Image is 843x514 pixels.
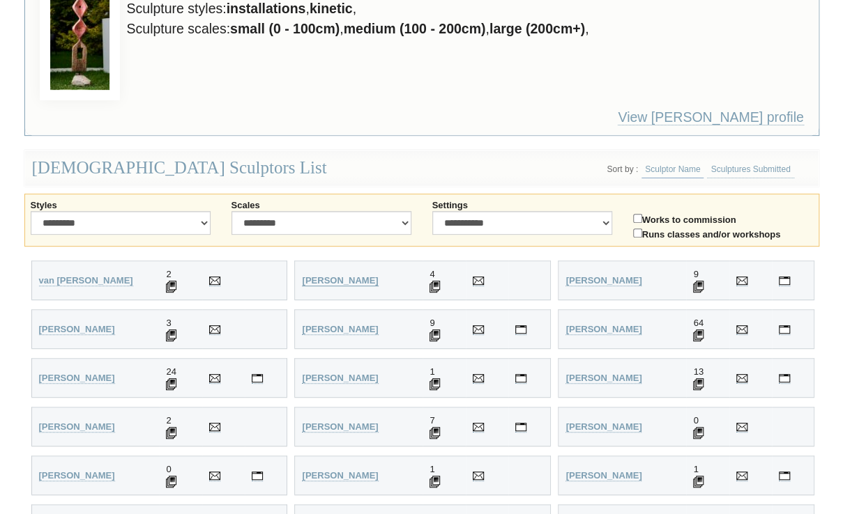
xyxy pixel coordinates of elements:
a: View [PERSON_NAME] profile [618,109,803,125]
img: Visit Joseph Apollonio's personal website [779,374,790,382]
img: 64 Sculptures displayed for Anne Anderson [693,329,704,341]
img: 2 Sculptures displayed for Wilani van Wyk-Smit [166,281,176,293]
strong: large (200cm+) [489,21,585,36]
strong: [PERSON_NAME] [565,470,641,481]
img: 13 Sculptures displayed for Joseph Apollonio [693,378,704,390]
img: Visit Ronald Ahl's personal website [779,277,790,285]
span: 9 [430,318,434,328]
img: 0 Sculptures displayed for Ro Bancroft [166,476,176,488]
img: 7 Sculptures displayed for Marynes Avila [430,427,440,439]
a: [PERSON_NAME] [39,421,115,433]
a: [PERSON_NAME] [39,373,115,384]
a: [PERSON_NAME] [565,470,641,481]
li: Sort by : [607,164,638,174]
span: 1 [430,464,434,474]
a: [PERSON_NAME] [565,373,641,384]
a: Visit Chris Anderson's personal website [252,373,263,384]
strong: [PERSON_NAME] [39,421,115,432]
a: Visit Marynes Avila's personal website [515,421,526,433]
img: Visit Brenn Bartlett's personal website [779,472,790,480]
img: Send Email to Nicole Allen [473,325,484,334]
span: 7 [430,415,434,426]
span: 24 [166,366,176,377]
span: 1 [693,464,698,474]
a: [PERSON_NAME] [565,421,641,433]
span: 13 [693,366,703,377]
strong: medium (100 - 200cm) [344,21,486,36]
label: Styles [31,200,211,211]
img: Send Email to Tracy Joy Andrews [473,374,484,382]
img: Send Email to Wilani van Wyk-Smit [209,277,220,285]
img: Send Email to Jane Alcorn [209,325,220,334]
a: [PERSON_NAME] [302,275,378,286]
img: Send Email to Michael Adeney [473,277,484,285]
img: Visit Nicole Allen's personal website [515,325,526,334]
img: Visit Ro Bancroft's personal website [252,472,263,480]
a: [PERSON_NAME] [39,324,115,335]
a: Visit Anne Anderson's personal website [779,324,790,335]
img: 3 Sculptures displayed for Jane Alcorn [166,329,176,341]
img: Send Email to Anna Auditore [209,423,220,431]
label: Scales [231,200,411,211]
span: 0 [166,464,171,474]
strong: [PERSON_NAME] [565,421,641,432]
li: Sculpture scales: , , , [61,19,811,39]
label: Settings [432,200,612,211]
img: Send Email to Chris Anderson [209,374,220,382]
span: 3 [166,318,171,328]
img: Visit Chris Anderson's personal website [252,374,263,382]
a: Visit Brenn Bartlett's personal website [779,470,790,481]
a: [PERSON_NAME] [39,470,115,481]
a: [PERSON_NAME] [565,275,641,286]
img: Visit Tracy Joy Andrews's personal website [515,374,526,382]
img: 4 Sculptures displayed for Michael Adeney [430,281,440,293]
strong: [PERSON_NAME] [302,373,378,383]
strong: [PERSON_NAME] [39,470,115,481]
img: 2 Sculptures displayed for Anna Auditore [166,427,176,439]
img: Send Email to Ro Bancroft [209,472,220,480]
img: Send Email to Wendy Badke [736,423,747,431]
span: 2 [166,269,171,279]
span: 9 [693,269,698,279]
input: Runs classes and/or workshops [633,228,642,237]
a: van [PERSON_NAME] [39,275,133,286]
strong: kinetic [310,1,353,16]
img: 24 Sculptures displayed for Chris Anderson [166,378,176,390]
label: Runs classes and/or workshops [633,226,813,240]
label: Works to commission [633,211,813,226]
input: Works to commission [633,214,642,223]
a: [PERSON_NAME] [302,324,378,335]
span: 2 [166,415,171,426]
a: [PERSON_NAME] [302,470,378,481]
a: [PERSON_NAME] [302,373,378,384]
strong: [PERSON_NAME] [565,324,641,334]
img: 0 Sculptures displayed for Wendy Badke [693,427,704,439]
a: Sculptures Submitted [707,161,793,178]
strong: [PERSON_NAME] [39,373,115,383]
span: 64 [693,318,703,328]
img: Visit Marynes Avila's personal website [515,423,526,431]
strong: [PERSON_NAME] [302,470,378,481]
a: Visit Ro Bancroft's personal website [252,470,263,481]
img: Send Email to Brenn Bartlett [736,472,747,480]
a: [PERSON_NAME] [302,421,378,433]
strong: [PERSON_NAME] [565,373,641,383]
img: Send Email to David Barclay [473,472,484,480]
strong: [PERSON_NAME] [302,421,378,432]
a: Visit Ronald Ahl's personal website [779,275,790,286]
a: Sculptor Name [641,161,704,178]
img: 9 Sculptures displayed for Ronald Ahl [693,281,704,293]
strong: installations [227,1,306,16]
span: 1 [430,366,434,377]
img: 1 Sculptures displayed for Tracy Joy Andrews [430,378,440,390]
span: 4 [430,269,434,279]
img: 1 Sculptures displayed for Brenn Bartlett [693,476,704,488]
a: Visit Nicole Allen's personal website [515,324,526,335]
img: 9 Sculptures displayed for Nicole Allen [430,329,440,341]
strong: small (0 - 100cm) [230,21,340,36]
a: Visit Joseph Apollonio's personal website [779,373,790,384]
